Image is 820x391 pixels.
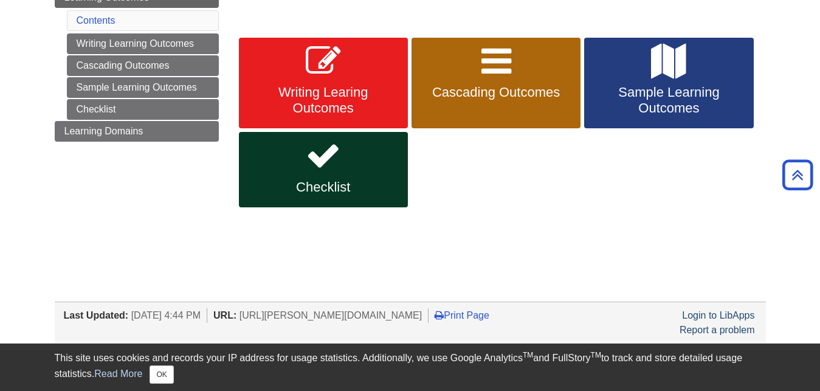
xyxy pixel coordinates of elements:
a: Writing Learning Outcomes [67,33,219,54]
a: Login to LibApps [682,310,754,320]
a: Sample Learning Outcomes [584,38,753,129]
a: Back to Top [778,167,817,183]
span: [DATE] 4:44 PM [131,310,201,320]
span: Sample Learning Outcomes [593,85,744,116]
sup: TM [591,351,601,359]
a: Print Page [435,310,489,320]
a: Sample Learning Outcomes [67,77,219,98]
sup: TM [523,351,533,359]
a: Checklist [239,132,408,207]
a: Cascading Outcomes [412,38,581,129]
i: Print Page [435,310,444,320]
span: Writing Learing Outcomes [248,85,399,116]
span: URL: [213,310,236,320]
span: [URL][PERSON_NAME][DOMAIN_NAME] [239,310,422,320]
a: Writing Learing Outcomes [239,38,408,129]
a: Contents [77,15,115,26]
span: Last Updated: [64,310,129,320]
a: Read More [94,369,142,379]
button: Close [150,365,173,384]
a: Report a problem [680,325,755,335]
span: Learning Domains [64,126,143,136]
a: Learning Domains [55,121,219,142]
a: Checklist [67,99,219,120]
span: Cascading Outcomes [421,85,571,100]
div: This site uses cookies and records your IP address for usage statistics. Additionally, we use Goo... [55,351,766,384]
a: Cascading Outcomes [67,55,219,76]
span: Checklist [248,179,399,195]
